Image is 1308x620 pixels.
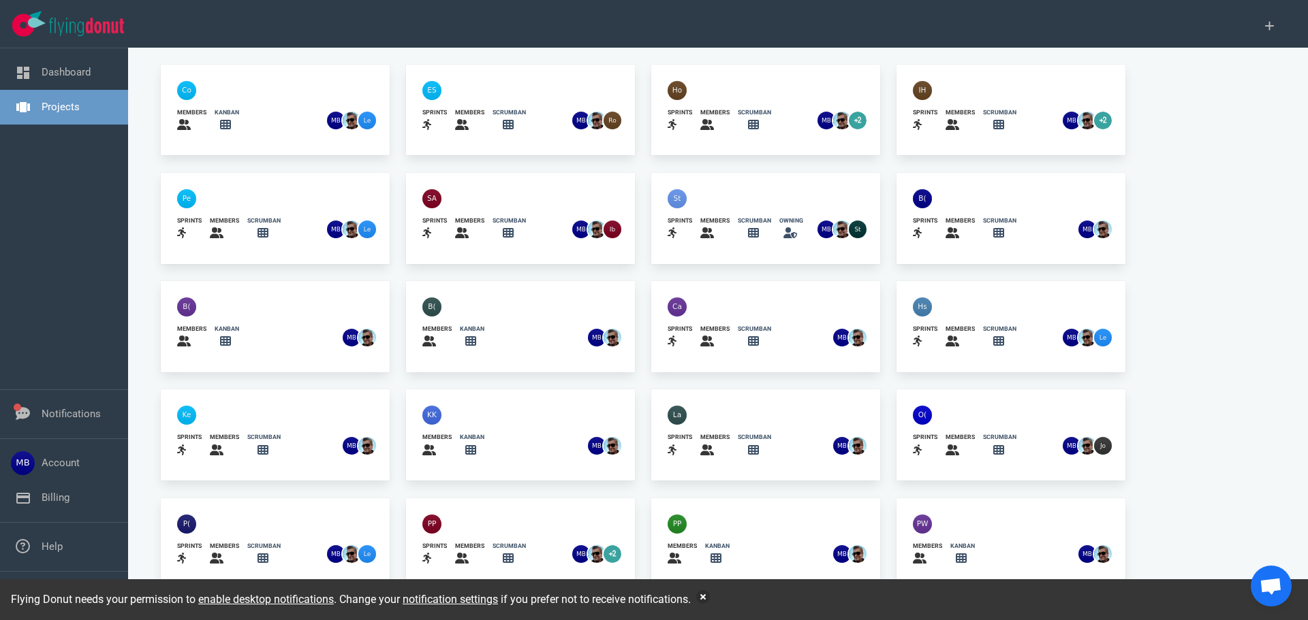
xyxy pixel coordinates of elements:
div: members [422,325,452,333]
div: Open de chat [1251,566,1292,606]
img: Flying Donut text logo [49,18,124,36]
img: 40 [422,81,441,100]
a: members [913,542,942,567]
img: 40 [668,297,687,316]
a: Account [42,457,80,469]
img: 26 [343,545,360,563]
div: scrumban [738,216,771,225]
div: members [700,108,730,117]
a: sprints [422,216,447,242]
img: 26 [604,221,621,238]
img: 26 [588,221,606,238]
a: sprints [422,108,447,133]
a: members [422,433,452,458]
img: 26 [572,545,590,563]
a: sprints [913,433,937,458]
div: members [210,433,239,442]
div: sprints [177,433,202,442]
img: 40 [913,406,932,425]
img: 40 [913,189,932,208]
div: scrumban [738,325,771,333]
img: 26 [327,545,345,563]
img: 26 [588,545,606,563]
div: sprints [177,542,202,551]
a: members [700,108,730,133]
div: scrumban [983,433,1016,442]
img: 26 [817,221,835,238]
img: 26 [1094,437,1112,455]
div: members [946,216,975,225]
div: kanban [215,108,239,117]
text: +2 [854,116,861,124]
img: 26 [358,221,376,238]
div: sprints [668,108,692,117]
div: kanban [950,542,975,551]
div: scrumban [247,433,281,442]
span: . Change your if you prefer not to receive notifications. [334,593,691,606]
div: members [210,216,239,225]
a: Projects [42,101,80,113]
div: members [455,542,484,551]
img: 26 [588,437,606,455]
div: members [700,325,730,333]
img: 26 [327,221,345,238]
div: kanban [705,542,730,551]
img: 26 [833,545,851,563]
img: 26 [849,329,867,346]
img: 40 [668,81,687,100]
img: 26 [343,112,360,129]
a: Notifications [42,408,101,420]
text: +2 [609,550,616,557]
a: sprints [913,216,937,242]
div: kanban [460,325,484,333]
div: scrumban [983,216,1016,225]
div: sprints [913,108,937,117]
a: members [455,216,484,242]
a: sprints [913,325,937,350]
a: Dashboard [42,66,91,78]
a: sprints [913,108,937,133]
div: kanban [460,433,484,442]
img: 26 [1063,437,1080,455]
div: scrumban [983,108,1016,117]
text: +2 [1100,116,1106,124]
img: 26 [833,329,851,346]
img: 26 [833,437,851,455]
img: 26 [849,545,867,563]
div: members [422,433,452,442]
div: sprints [422,108,447,117]
a: members [455,542,484,567]
img: 40 [668,189,687,208]
div: sprints [422,542,447,551]
img: 40 [422,297,441,316]
div: sprints [913,433,937,442]
img: 26 [849,437,867,455]
div: sprints [668,216,692,225]
img: 40 [913,297,932,316]
div: members [946,325,975,333]
img: 26 [343,221,360,238]
div: scrumban [493,542,526,551]
div: members [177,108,206,117]
a: members [946,433,975,458]
img: 40 [177,81,196,100]
div: scrumban [247,216,281,225]
div: sprints [913,216,937,225]
img: 26 [343,437,360,455]
img: 26 [358,329,376,346]
a: members [668,542,697,567]
img: 40 [668,406,687,425]
img: 40 [177,297,196,316]
img: 26 [849,221,867,238]
img: 26 [1078,437,1096,455]
img: 26 [572,112,590,129]
div: members [946,433,975,442]
img: 40 [177,406,196,425]
img: 26 [817,112,835,129]
div: members [700,216,730,225]
img: 26 [1078,112,1096,129]
a: sprints [422,542,447,567]
div: members [455,108,484,117]
div: scrumban [493,216,526,225]
img: 26 [1078,329,1096,346]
